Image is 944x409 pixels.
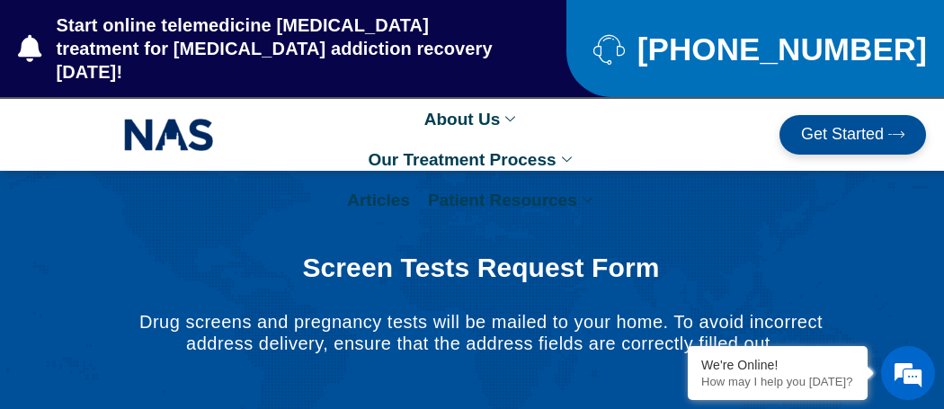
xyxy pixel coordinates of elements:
[593,33,899,65] a: [PHONE_NUMBER]
[701,358,854,372] div: We're Online!
[779,115,926,155] a: Get Started
[633,38,927,60] span: [PHONE_NUMBER]
[137,311,826,354] p: Drug screens and pregnancy tests will be mailed to your home. To avoid incorrect address delivery...
[338,180,419,220] a: Articles
[701,375,854,388] p: How may I help you today?
[124,114,214,156] img: NAS_email_signature-removebg-preview.png
[359,139,584,180] a: Our Treatment Process
[18,13,494,84] a: Start online telemedicine [MEDICAL_DATA] treatment for [MEDICAL_DATA] addiction recovery [DATE]!
[415,99,529,139] a: About Us
[801,126,884,144] span: Get Started
[137,252,826,284] h1: Screen Tests Request Form
[419,180,606,220] a: Patient Resources
[52,13,495,84] span: Start online telemedicine [MEDICAL_DATA] treatment for [MEDICAL_DATA] addiction recovery [DATE]!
